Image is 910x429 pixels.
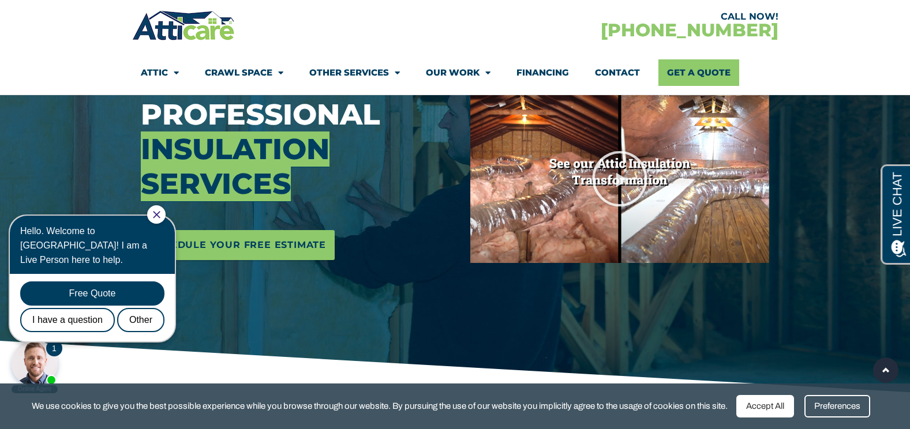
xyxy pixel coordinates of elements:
[141,59,770,86] nav: Menu
[658,59,739,86] a: Get A Quote
[141,131,329,201] span: Insulation Services
[28,9,93,24] span: Opens a chat window
[32,399,728,413] span: We use cookies to give you the best possible experience while you browse through our website. By ...
[516,59,569,86] a: Financing
[804,395,870,417] div: Preferences
[141,59,179,86] a: Attic
[6,204,190,394] iframe: Chat Invitation
[455,12,778,21] div: CALL NOW!
[141,97,454,201] h3: Professional
[591,150,649,208] div: Play Video
[149,236,327,254] span: Schedule Your Free Estimate
[595,59,640,86] a: Contact
[309,59,400,86] a: Other Services
[205,59,283,86] a: Crawl Space
[141,230,335,260] a: Schedule Your Free Estimate
[426,59,490,86] a: Our Work
[736,395,794,417] div: Accept All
